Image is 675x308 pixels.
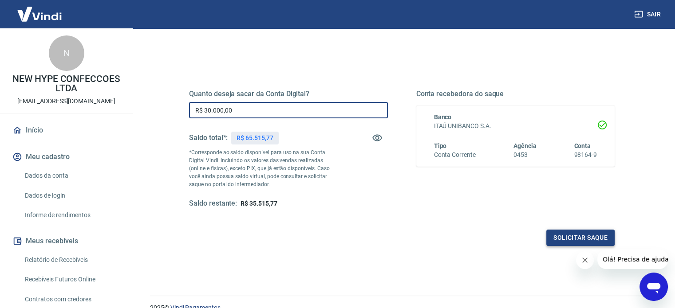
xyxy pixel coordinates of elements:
span: Conta [574,142,591,149]
a: Início [11,121,122,140]
a: Dados de login [21,187,122,205]
div: N [49,35,84,71]
a: Dados da conta [21,167,122,185]
iframe: Mensagem da empresa [597,250,668,269]
h6: 98164-9 [574,150,597,160]
p: [EMAIL_ADDRESS][DOMAIN_NAME] [17,97,115,106]
h6: Conta Corrente [434,150,476,160]
p: *Corresponde ao saldo disponível para uso na sua Conta Digital Vindi. Incluindo os valores das ve... [189,148,338,188]
h5: Conta recebedora do saque [416,90,615,98]
button: Meu cadastro [11,147,122,167]
h6: ITAÚ UNIBANCO S.A. [434,121,597,131]
img: Vindi [11,0,68,27]
h5: Saldo total*: [189,133,228,142]
span: Tipo [434,142,447,149]
a: Relatório de Recebíveis [21,251,122,269]
h5: Saldo restante: [189,199,237,208]
h5: Quanto deseja sacar da Conta Digital? [189,90,388,98]
button: Meus recebíveis [11,231,122,251]
span: Agência [513,142,537,149]
p: NEW HYPE CONFECCOES LTDA [7,74,126,93]
span: Olá! Precisa de ajuda? [5,6,75,13]
a: Recebíveis Futuros Online [21,270,122,289]
iframe: Fechar mensagem [576,251,594,269]
a: Informe de rendimentos [21,206,122,224]
p: R$ 65.515,77 [237,133,273,143]
span: Banco [434,113,452,121]
iframe: Botão para abrir a janela de mensagens [639,273,668,301]
button: Sair [632,6,664,23]
button: Solicitar saque [546,230,615,246]
h6: 0453 [513,150,537,160]
span: R$ 35.515,77 [241,200,277,207]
